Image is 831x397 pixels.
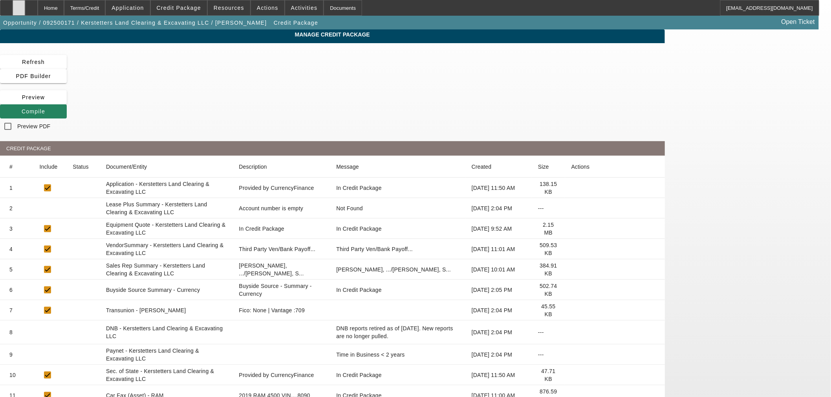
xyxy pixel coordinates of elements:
[233,280,333,300] mat-cell: Buyside Source - Summary - Currency
[100,321,233,344] mat-cell: DNB - Kerstetters Land Clearing & Excavating LLC
[22,59,45,65] span: Refresh
[233,178,333,198] mat-cell: Provided by CurrencyFinance
[465,344,532,365] mat-cell: [DATE] 2:04 PM
[100,198,233,219] mat-cell: Lease Plus Summary - Kerstetters Land Clearing & Excavating LLC
[100,365,233,385] mat-cell: Sec. of State - Kerstetters Land Clearing & Excavating LLC
[532,178,565,198] mat-cell: 138.15 KB
[532,344,565,365] mat-cell: ---
[233,219,333,239] mat-cell: In Credit Package
[332,365,465,385] mat-cell: In Credit Package
[465,365,532,385] mat-cell: [DATE] 11:50 AM
[332,321,465,344] mat-cell: DNB reports retired as of June 26, 2025. New reports are no longer pulled.
[291,5,318,11] span: Activities
[532,321,565,344] mat-cell: ---
[3,20,267,26] span: Opportunity / 092500171 / Kerstetters Land Clearing & Excavating LLC / [PERSON_NAME]
[274,20,318,26] span: Credit Package
[332,156,465,178] mat-header-cell: Message
[332,344,465,365] mat-cell: Time in Business < 2 years
[465,239,532,259] mat-cell: [DATE] 11:01 AM
[112,5,144,11] span: Application
[66,156,100,178] mat-header-cell: Status
[532,365,565,385] mat-cell: 47.71 KB
[332,259,465,280] mat-cell: Rustebakke, .../Richards, S...
[151,0,207,15] button: Credit Package
[100,219,233,239] mat-cell: Equipment Quote - Kerstetters Land Clearing & Excavating LLC
[100,239,233,259] mat-cell: VendorSummary - Kerstetters Land Clearing & Excavating LLC
[233,198,333,219] mat-cell: Account number is empty
[332,198,465,219] mat-cell: Not Found
[233,365,333,385] mat-cell: Provided by CurrencyFinance
[6,31,659,38] span: Manage Credit Package
[465,300,532,321] mat-cell: [DATE] 2:04 PM
[233,156,333,178] mat-header-cell: Description
[157,5,201,11] span: Credit Package
[332,239,465,259] mat-cell: Third Party Ven/Bank Payoff...
[100,300,233,321] mat-cell: Transunion - [PERSON_NAME]
[285,0,324,15] button: Activities
[532,259,565,280] mat-cell: 384.91 KB
[465,156,532,178] mat-header-cell: Created
[257,5,278,11] span: Actions
[565,156,665,178] mat-header-cell: Actions
[532,280,565,300] mat-cell: 502.74 KB
[214,5,244,11] span: Resources
[465,198,532,219] mat-cell: [DATE] 2:04 PM
[22,94,45,100] span: Preview
[532,300,565,321] mat-cell: 45.55 KB
[465,280,532,300] mat-cell: [DATE] 2:05 PM
[100,178,233,198] mat-cell: Application - Kerstetters Land Clearing & Excavating LLC
[465,259,532,280] mat-cell: [DATE] 10:01 AM
[16,73,51,79] span: PDF Builder
[233,300,333,321] mat-cell: Fico: None | Vantage :709
[532,219,565,239] mat-cell: 2.15 MB
[465,321,532,344] mat-cell: [DATE] 2:04 PM
[233,239,333,259] mat-cell: Third Party Ven/Bank Payoff...
[100,344,233,365] mat-cell: Paynet - Kerstetters Land Clearing & Excavating LLC
[532,156,565,178] mat-header-cell: Size
[532,198,565,219] mat-cell: ---
[22,108,45,115] span: Compile
[16,122,50,130] label: Preview PDF
[465,178,532,198] mat-cell: [DATE] 11:50 AM
[100,156,233,178] mat-header-cell: Document/Entity
[33,156,67,178] mat-header-cell: Include
[233,259,333,280] mat-cell: Rustebakke, .../Richards, S...
[465,219,532,239] mat-cell: [DATE] 9:52 AM
[332,178,465,198] mat-cell: In Credit Package
[100,280,233,300] mat-cell: Buyside Source Summary - Currency
[251,0,284,15] button: Actions
[332,219,465,239] mat-cell: In Credit Package
[778,15,818,29] a: Open Ticket
[208,0,250,15] button: Resources
[100,259,233,280] mat-cell: Sales Rep Summary - Kerstetters Land Clearing & Excavating LLC
[272,16,320,30] button: Credit Package
[532,239,565,259] mat-cell: 509.53 KB
[332,280,465,300] mat-cell: In Credit Package
[106,0,150,15] button: Application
